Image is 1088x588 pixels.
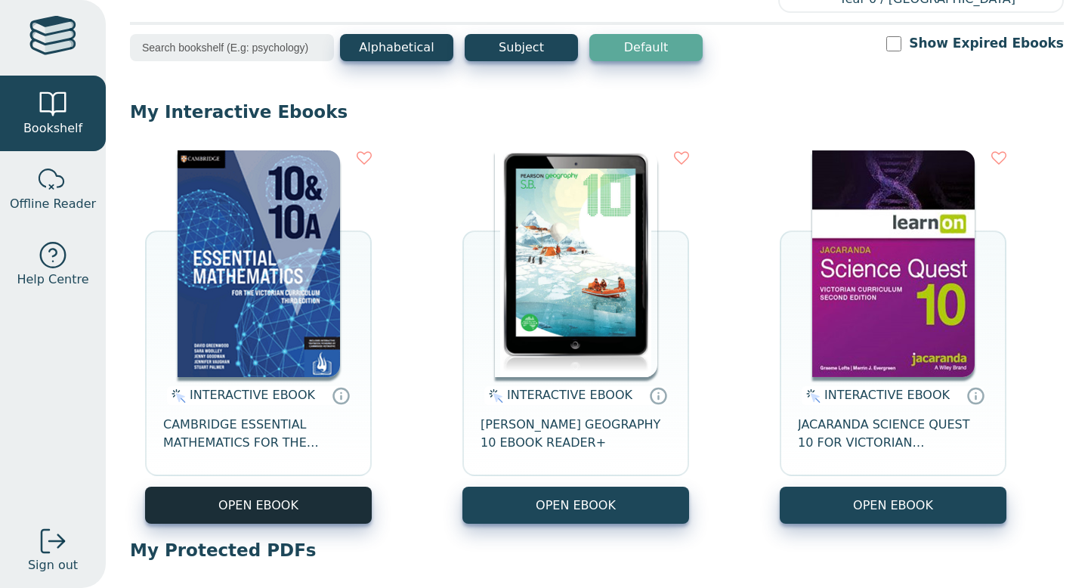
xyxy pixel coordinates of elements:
[340,34,453,61] button: Alphabetical
[824,388,950,402] span: INTERACTIVE EBOOK
[484,387,503,405] img: interactive.svg
[163,416,354,452] span: CAMBRIDGE ESSENTIAL MATHEMATICS FOR THE VICTORIAN CURRICULUM YEAR 10&10A EBOOK 3E
[145,487,372,524] button: OPEN EBOOK
[10,195,96,213] span: Offline Reader
[812,150,975,377] img: b7253847-5288-ea11-a992-0272d098c78b.jpg
[332,386,350,404] a: Interactive eBooks are accessed online via the publisher’s portal. They contain interactive resou...
[780,487,1006,524] button: OPEN EBOOK
[167,387,186,405] img: interactive.svg
[130,34,334,61] input: Search bookshelf (E.g: psychology)
[462,487,689,524] button: OPEN EBOOK
[17,271,88,289] span: Help Centre
[495,150,657,377] img: 02878dbf-934b-e511-bf60-00155d7a440a.jpg
[798,416,988,452] span: JACARANDA SCIENCE QUEST 10 FOR VICTORIAN CURRICULUM LEARNON 2E EBOOK
[178,150,340,377] img: 95d2d3ff-45e3-4692-8648-70e4d15c5b3e.png
[465,34,578,61] button: Subject
[28,556,78,574] span: Sign out
[909,34,1064,53] label: Show Expired Ebooks
[802,387,821,405] img: interactive.svg
[130,539,1064,562] p: My Protected PDFs
[481,416,671,452] span: [PERSON_NAME] GEOGRAPHY 10 EBOOK READER+
[23,119,82,138] span: Bookshelf
[130,101,1064,123] p: My Interactive Ebooks
[649,386,667,404] a: Interactive eBooks are accessed online via the publisher’s portal. They contain interactive resou...
[589,34,703,61] button: Default
[190,388,315,402] span: INTERACTIVE EBOOK
[966,386,984,404] a: Interactive eBooks are accessed online via the publisher’s portal. They contain interactive resou...
[507,388,632,402] span: INTERACTIVE EBOOK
